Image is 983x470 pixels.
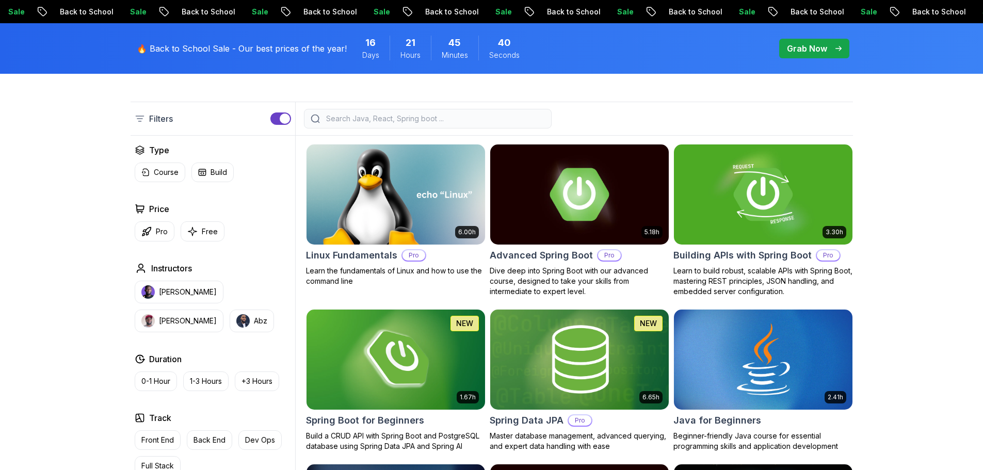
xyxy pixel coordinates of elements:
h2: Price [149,203,169,215]
p: Build a CRUD API with Spring Boot and PostgreSQL database using Spring Data JPA and Spring AI [306,431,486,451]
p: NEW [456,318,473,329]
h2: Java for Beginners [673,413,761,428]
button: 1-3 Hours [183,371,229,391]
img: Advanced Spring Boot card [490,144,669,245]
button: Dev Ops [238,430,282,450]
a: Spring Boot for Beginners card1.67hNEWSpring Boot for BeginnersBuild a CRUD API with Spring Boot ... [306,309,486,451]
p: Pro [156,226,168,237]
p: Back End [194,435,225,445]
p: Beginner-friendly Java course for essential programming skills and application development [673,431,853,451]
button: instructor img[PERSON_NAME] [135,281,223,303]
p: Sale [603,7,636,17]
img: instructor img [141,285,155,299]
p: Sale [116,7,149,17]
p: Learn to build robust, scalable APIs with Spring Boot, mastering REST principles, JSON handling, ... [673,266,853,297]
span: Seconds [489,50,520,60]
img: Java for Beginners card [674,310,852,410]
p: Sale [238,7,271,17]
span: Hours [400,50,421,60]
p: 5.18h [644,228,659,236]
p: Back to School [533,7,603,17]
p: 6.00h [458,228,476,236]
a: Building APIs with Spring Boot card3.30hBuilding APIs with Spring BootProLearn to build robust, s... [673,144,853,297]
button: Course [135,163,185,182]
img: Spring Boot for Beginners card [307,310,485,410]
a: Spring Data JPA card6.65hNEWSpring Data JPAProMaster database management, advanced querying, and ... [490,309,669,451]
p: Pro [817,250,840,261]
button: instructor imgAbz [230,310,274,332]
button: Front End [135,430,181,450]
button: 0-1 Hour [135,371,177,391]
p: Back to School [289,7,360,17]
p: Grab Now [787,42,827,55]
p: 2.41h [828,393,843,401]
button: Pro [135,221,174,241]
p: Free [202,226,218,237]
span: 21 Hours [406,36,415,50]
p: Filters [149,112,173,125]
input: Search Java, React, Spring boot ... [324,114,545,124]
p: 6.65h [642,393,659,401]
h2: Type [149,144,169,156]
a: Java for Beginners card2.41hJava for BeginnersBeginner-friendly Java course for essential program... [673,309,853,451]
p: Abz [254,316,267,326]
h2: Spring Boot for Beginners [306,413,424,428]
button: Free [181,221,224,241]
img: Building APIs with Spring Boot card [674,144,852,245]
p: [PERSON_NAME] [159,287,217,297]
p: 0-1 Hour [141,376,170,386]
h2: Spring Data JPA [490,413,563,428]
p: Sale [847,7,880,17]
p: 1.67h [460,393,476,401]
p: Pro [402,250,425,261]
span: Days [362,50,379,60]
img: Spring Data JPA card [490,310,669,410]
a: Advanced Spring Boot card5.18hAdvanced Spring BootProDive deep into Spring Boot with our advanced... [490,144,669,297]
span: 45 Minutes [448,36,461,50]
p: +3 Hours [241,376,272,386]
p: Back to School [655,7,725,17]
h2: Building APIs with Spring Boot [673,248,812,263]
h2: Advanced Spring Boot [490,248,593,263]
p: Dev Ops [245,435,275,445]
p: Sale [481,7,514,17]
p: Dive deep into Spring Boot with our advanced course, designed to take your skills from intermedia... [490,266,669,297]
p: Sale [725,7,758,17]
p: Build [211,167,227,177]
p: Back to School [46,7,116,17]
p: Front End [141,435,174,445]
a: Linux Fundamentals card6.00hLinux FundamentalsProLearn the fundamentals of Linux and how to use t... [306,144,486,286]
img: instructor img [141,314,155,328]
p: Pro [569,415,591,426]
p: Pro [598,250,621,261]
button: +3 Hours [235,371,279,391]
p: NEW [640,318,657,329]
p: Learn the fundamentals of Linux and how to use the command line [306,266,486,286]
button: Build [191,163,234,182]
img: instructor img [236,314,250,328]
p: Back to School [411,7,481,17]
span: Minutes [442,50,468,60]
p: 3.30h [826,228,843,236]
span: 16 Days [365,36,376,50]
h2: Track [149,412,171,424]
p: Back to School [777,7,847,17]
p: 1-3 Hours [190,376,222,386]
button: instructor img[PERSON_NAME] [135,310,223,332]
p: Back to School [168,7,238,17]
h2: Linux Fundamentals [306,248,397,263]
img: Linux Fundamentals card [307,144,485,245]
span: 40 Seconds [498,36,511,50]
p: Back to School [898,7,969,17]
p: 🔥 Back to School Sale - Our best prices of the year! [137,42,347,55]
p: Course [154,167,179,177]
h2: Instructors [151,262,192,274]
button: Back End [187,430,232,450]
p: Master database management, advanced querying, and expert data handling with ease [490,431,669,451]
h2: Duration [149,353,182,365]
p: Sale [360,7,393,17]
p: [PERSON_NAME] [159,316,217,326]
